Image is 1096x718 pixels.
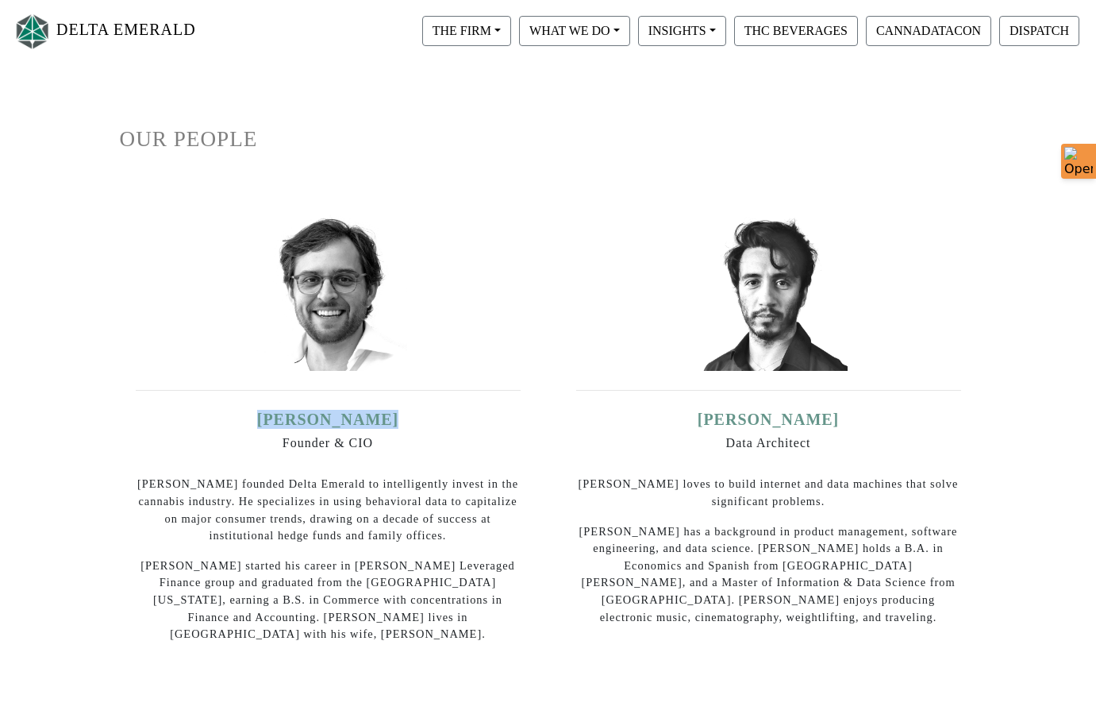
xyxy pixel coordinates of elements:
[576,523,961,627] p: [PERSON_NAME] has a background in product management, software engineering, and data science. [PE...
[999,16,1079,46] button: DISPATCH
[995,23,1083,37] a: DISPATCH
[730,23,862,37] a: THC BEVERAGES
[248,212,407,371] img: ian
[519,16,630,46] button: WHAT WE DO
[576,435,961,450] h6: Data Architect
[257,411,399,428] a: [PERSON_NAME]
[866,16,991,46] button: CANNADATACON
[862,23,995,37] a: CANNADATACON
[689,212,848,371] img: david
[638,16,726,46] button: INSIGHTS
[120,126,977,152] h1: OUR PEOPLE
[734,16,858,46] button: THC BEVERAGES
[136,476,521,544] p: [PERSON_NAME] founded Delta Emerald to intelligently invest in the cannabis industry. He speciali...
[576,476,961,510] p: [PERSON_NAME] loves to build internet and data machines that solve significant problems.
[136,435,521,450] h6: Founder & CIO
[136,558,521,643] p: [PERSON_NAME] started his career in [PERSON_NAME] Leveraged Finance group and graduated from the ...
[13,10,52,52] img: Logo
[422,16,511,46] button: THE FIRM
[13,6,196,56] a: DELTA EMERALD
[698,411,840,428] a: [PERSON_NAME]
